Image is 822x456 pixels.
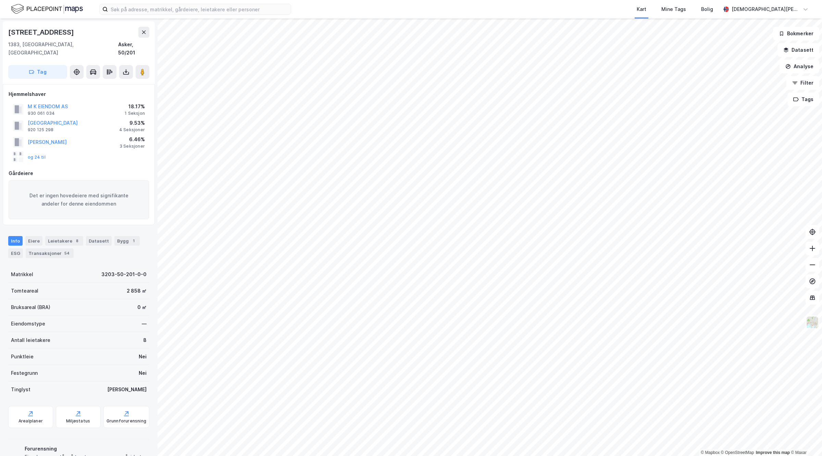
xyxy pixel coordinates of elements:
[26,248,74,258] div: Transaksjoner
[786,76,819,90] button: Filter
[756,450,790,455] a: Improve this map
[732,5,800,13] div: [DEMOGRAPHIC_DATA][PERSON_NAME]
[130,237,137,244] div: 1
[11,385,30,394] div: Tinglyst
[9,169,149,177] div: Gårdeiere
[28,127,53,133] div: 920 125 298
[8,40,118,57] div: 1383, [GEOGRAPHIC_DATA], [GEOGRAPHIC_DATA]
[11,287,38,295] div: Tomteareal
[66,418,90,424] div: Miljøstatus
[107,385,147,394] div: [PERSON_NAME]
[125,102,145,111] div: 18.17%
[11,369,38,377] div: Festegrunn
[114,236,140,246] div: Bygg
[721,450,754,455] a: OpenStreetMap
[119,127,145,133] div: 4 Seksjoner
[142,320,147,328] div: —
[8,65,67,79] button: Tag
[11,336,50,344] div: Antall leietakere
[139,353,147,361] div: Nei
[74,237,80,244] div: 8
[780,60,819,73] button: Analyse
[637,5,646,13] div: Kart
[9,180,149,219] div: Det er ingen hovedeiere med signifikante andeler for denne eiendommen
[11,353,34,361] div: Punktleie
[11,320,45,328] div: Eiendomstype
[9,90,149,98] div: Hjemmelshaver
[11,303,50,311] div: Bruksareal (BRA)
[45,236,83,246] div: Leietakere
[101,270,147,279] div: 3203-50-201-0-0
[63,250,71,257] div: 54
[773,27,819,40] button: Bokmerker
[25,445,147,453] div: Forurensning
[8,236,23,246] div: Info
[120,144,145,149] div: 3 Seksjoner
[25,236,42,246] div: Eiere
[8,27,75,38] div: [STREET_ADDRESS]
[143,336,147,344] div: 8
[18,418,43,424] div: Arealplaner
[125,111,145,116] div: 1 Seksjon
[108,4,291,14] input: Søk på adresse, matrikkel, gårdeiere, leietakere eller personer
[787,93,819,106] button: Tags
[107,418,146,424] div: Grunnforurensning
[28,111,55,116] div: 930 061 034
[127,287,147,295] div: 2 858 ㎡
[139,369,147,377] div: Nei
[777,43,819,57] button: Datasett
[119,119,145,127] div: 9.53%
[118,40,149,57] div: Asker, 50/201
[701,5,713,13] div: Bolig
[137,303,147,311] div: 0 ㎡
[701,450,720,455] a: Mapbox
[806,316,819,329] img: Z
[86,236,112,246] div: Datasett
[11,3,83,15] img: logo.f888ab2527a4732fd821a326f86c7f29.svg
[8,248,23,258] div: ESG
[11,270,33,279] div: Matrikkel
[788,423,822,456] iframe: Chat Widget
[120,135,145,144] div: 6.46%
[661,5,686,13] div: Mine Tags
